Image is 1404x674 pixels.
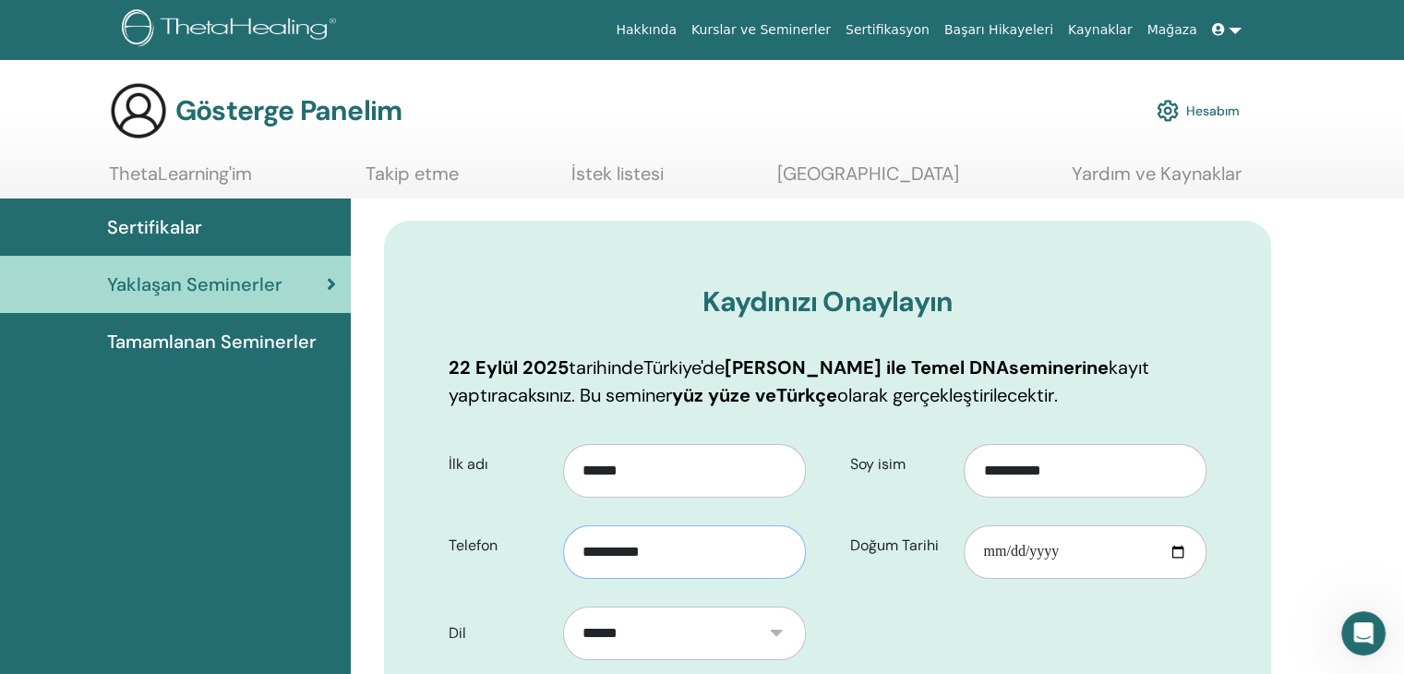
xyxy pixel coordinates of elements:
font: Türkçe [776,383,837,407]
font: . Bu seminer [571,383,672,407]
font: 22 Eylül 2025 [449,355,569,379]
a: Yardım ve Kaynaklar [1072,162,1242,199]
font: Dil [449,623,466,643]
font: Telefon [449,536,498,555]
a: Takip etme [366,162,459,199]
font: Tamamlanan Seminerler [107,330,317,354]
font: Takip etme [366,162,459,186]
a: ThetaLearning'im [109,162,252,199]
font: Yaklaşan Seminerler [107,272,282,296]
img: logo.png [122,9,342,51]
font: olarak gerçekleştirilecektir [837,383,1054,407]
font: İlk adı [449,454,488,474]
font: Hesabım [1186,103,1240,120]
font: [PERSON_NAME] ile Temel DNA [725,355,1009,379]
a: Mağaza [1139,13,1204,47]
font: Kaynaklar [1068,22,1133,37]
font: Mağaza [1146,22,1196,37]
a: Sertifikasyon [838,13,937,47]
font: Doğum Tarihi [850,536,939,555]
img: generic-user-icon.jpg [109,81,168,140]
font: Gösterge Panelim [175,92,402,128]
a: Hakkında [608,13,684,47]
font: [GEOGRAPHIC_DATA] [777,162,959,186]
font: . [1054,383,1058,407]
font: Soy isim [850,454,906,474]
font: Hakkında [616,22,677,37]
a: Kurslar ve Seminerler [684,13,838,47]
a: Hesabım [1157,90,1240,131]
img: cog.svg [1157,95,1179,126]
font: yüz yüze ve [672,383,776,407]
font: Başarı Hikayeleri [944,22,1053,37]
a: Kaynaklar [1061,13,1140,47]
font: ThetaLearning'im [109,162,252,186]
a: Başarı Hikayeleri [937,13,1061,47]
a: İstek listesi [571,162,664,199]
font: Türkiye'de [643,355,725,379]
font: Kurslar ve Seminerler [691,22,831,37]
iframe: Intercom canlı sohbet [1341,611,1386,656]
font: Sertifikasyon [846,22,930,37]
font: İstek listesi [571,162,664,186]
font: Sertifikalar [107,215,202,239]
font: Yardım ve Kaynaklar [1072,162,1242,186]
font: Kaydınızı Onaylayın [702,283,953,319]
font: seminerine [1009,355,1109,379]
a: [GEOGRAPHIC_DATA] [777,162,959,199]
font: tarihinde [569,355,643,379]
